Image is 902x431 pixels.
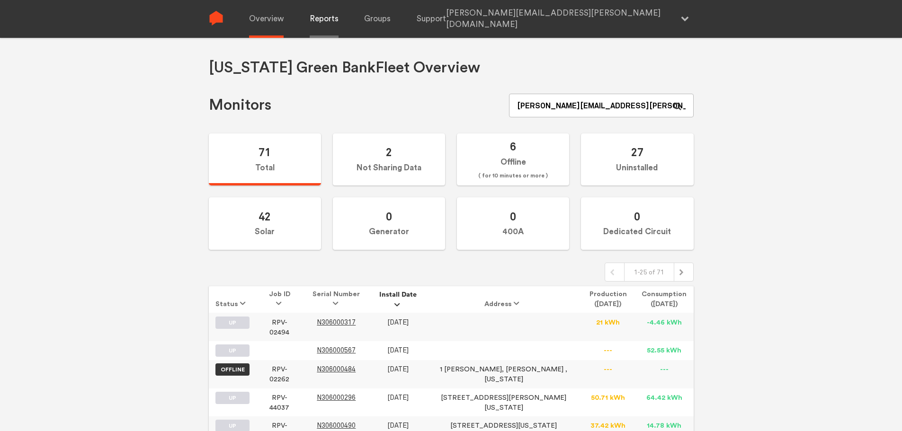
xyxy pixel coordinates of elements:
[370,286,426,313] th: Install Date
[317,365,356,373] span: N306000484
[215,392,250,404] label: UP
[317,366,356,373] a: N306000484
[387,318,409,326] span: [DATE]
[387,365,409,373] span: [DATE]
[581,133,693,186] label: Uninstalled
[581,313,634,341] td: 21 kWh
[426,286,581,313] th: Address
[635,360,694,388] td: ---
[259,210,271,223] span: 42
[581,388,634,416] td: 50.71 kWh
[257,313,303,341] td: RPV-02494
[635,286,694,313] th: Consumption ([DATE])
[510,210,516,223] span: 0
[624,263,674,281] div: 1-25 of 71
[387,394,409,402] span: [DATE]
[209,96,271,115] h1: Monitors
[215,344,250,357] label: UP
[317,318,356,326] span: N306000317
[209,58,480,78] h1: [US_STATE] Green Bank Fleet Overview
[387,422,409,430] span: [DATE]
[209,286,257,313] th: Status
[333,197,445,250] label: Generator
[426,360,581,388] td: 1 [PERSON_NAME], [PERSON_NAME] , [US_STATE]
[257,360,303,388] td: RPV-02262
[209,11,223,26] img: Sense Logo
[215,363,250,376] label: OFFLINE
[333,133,445,186] label: Not Sharing Data
[317,346,356,354] span: N306000567
[317,394,356,401] a: N306000296
[257,286,303,313] th: Job ID
[581,341,634,360] td: ---
[317,347,356,354] a: N306000567
[635,313,694,341] td: -4.46 kWh
[209,197,321,250] label: Solar
[259,145,271,159] span: 71
[317,422,356,429] a: N306000490
[510,140,516,153] span: 6
[209,133,321,186] label: Total
[317,422,356,430] span: N306000490
[457,197,569,250] label: 400A
[581,360,634,388] td: ---
[426,388,581,416] td: [STREET_ADDRESS][PERSON_NAME][US_STATE]
[634,210,640,223] span: 0
[631,145,643,159] span: 27
[317,319,356,326] a: N306000317
[457,133,569,186] label: Offline
[387,346,409,354] span: [DATE]
[635,341,694,360] td: 52.55 kWh
[386,210,392,223] span: 0
[386,145,392,159] span: 2
[303,286,370,313] th: Serial Number
[317,394,356,402] span: N306000296
[257,388,303,416] td: RPV-44037
[581,286,634,313] th: Production ([DATE])
[215,317,250,329] label: UP
[478,170,548,182] span: ( for 10 minutes or more )
[509,94,693,117] input: Serial Number, job ID, name, address
[581,197,693,250] label: Dedicated Circuit
[635,388,694,416] td: 64.42 kWh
